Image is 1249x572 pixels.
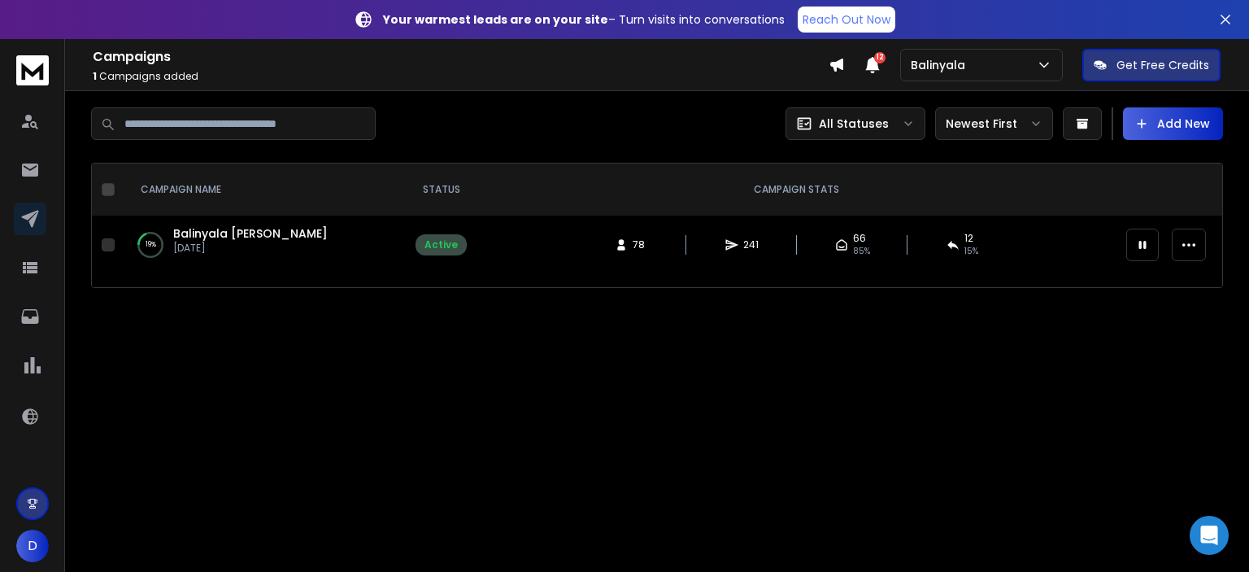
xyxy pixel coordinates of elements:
[798,7,895,33] a: Reach Out Now
[964,232,973,245] span: 12
[173,225,328,242] a: Balinyala [PERSON_NAME]
[853,232,866,245] span: 66
[16,530,49,562] button: D
[93,69,97,83] span: 1
[935,107,1053,140] button: Newest First
[1082,49,1221,81] button: Get Free Credits
[853,245,870,258] span: 85 %
[121,216,406,274] td: 19%Balinyala [PERSON_NAME][DATE]
[146,237,156,253] p: 19 %
[424,238,458,251] div: Active
[383,11,785,28] p: – Turn visits into conversations
[743,238,759,251] span: 241
[633,238,649,251] span: 78
[93,47,829,67] h1: Campaigns
[964,245,978,258] span: 15 %
[1116,57,1209,73] p: Get Free Credits
[121,164,406,216] th: CAMPAIGN NAME
[477,164,1116,216] th: CAMPAIGN STATS
[93,70,829,83] p: Campaigns added
[911,57,972,73] p: Balinyala
[1123,107,1223,140] button: Add New
[173,242,328,255] p: [DATE]
[16,55,49,85] img: logo
[406,164,477,216] th: STATUS
[383,11,608,28] strong: Your warmest leads are on your site
[819,116,889,132] p: All Statuses
[874,52,886,63] span: 12
[803,11,890,28] p: Reach Out Now
[1190,516,1229,555] div: Open Intercom Messenger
